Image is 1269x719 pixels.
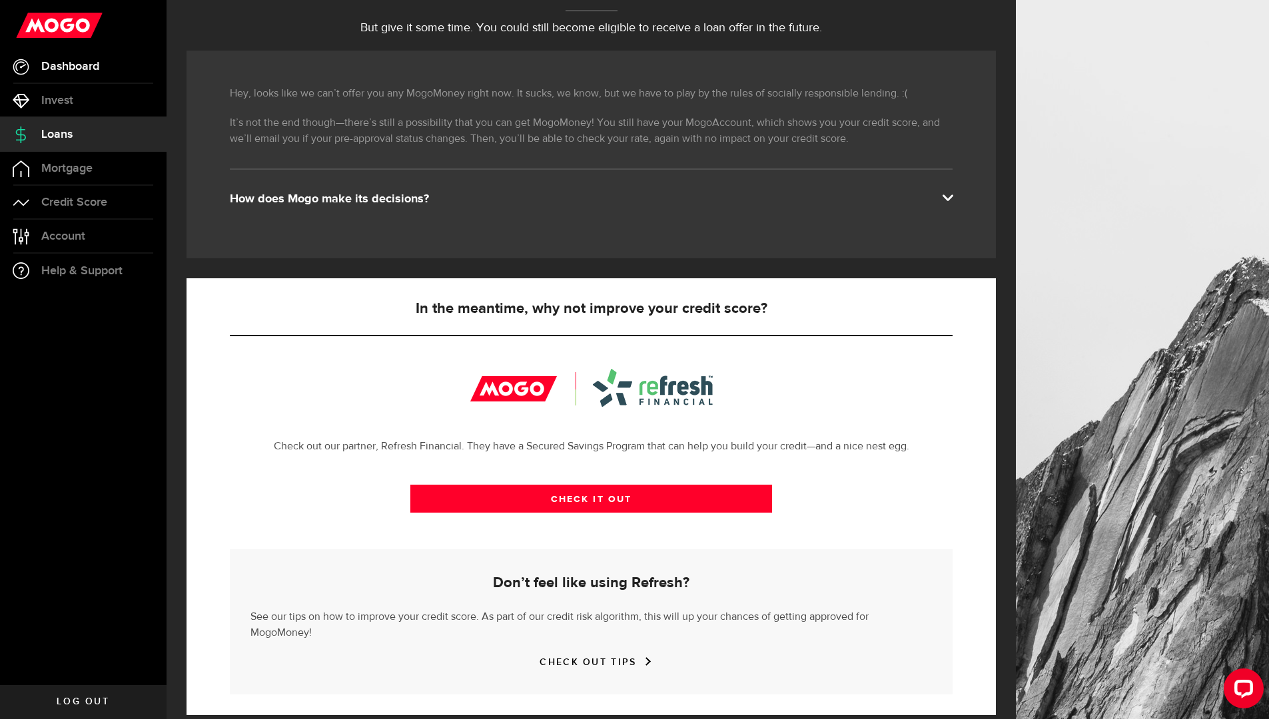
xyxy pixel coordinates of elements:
[250,606,932,641] p: See our tips on how to improve your credit score. As part of our credit risk algorithm, this will...
[230,86,953,102] p: Hey, looks like we can’t offer you any MogoMoney right now. It sucks, we know, but we have to pla...
[41,61,99,73] span: Dashboard
[410,485,772,513] a: CHECK IT OUT
[57,697,109,706] span: Log out
[41,128,73,140] span: Loans
[187,19,996,37] p: But give it some time. You could still become eligible to receive a loan offer in the future.
[230,115,953,147] p: It’s not the end though—there’s still a possibility that you can get MogoMoney! You still have yo...
[41,230,85,242] span: Account
[540,656,642,668] a: CHECK OUT TIPS
[230,301,953,317] h5: In the meantime, why not improve your credit score?
[1213,663,1269,719] iframe: LiveChat chat widget
[230,191,953,207] div: How does Mogo make its decisions?
[250,575,932,591] h5: Don’t feel like using Refresh?
[41,95,73,107] span: Invest
[41,265,123,277] span: Help & Support
[41,162,93,174] span: Mortgage
[230,439,953,455] p: Check out our partner, Refresh Financial. They have a Secured Savings Program that can help you b...
[41,196,107,208] span: Credit Score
